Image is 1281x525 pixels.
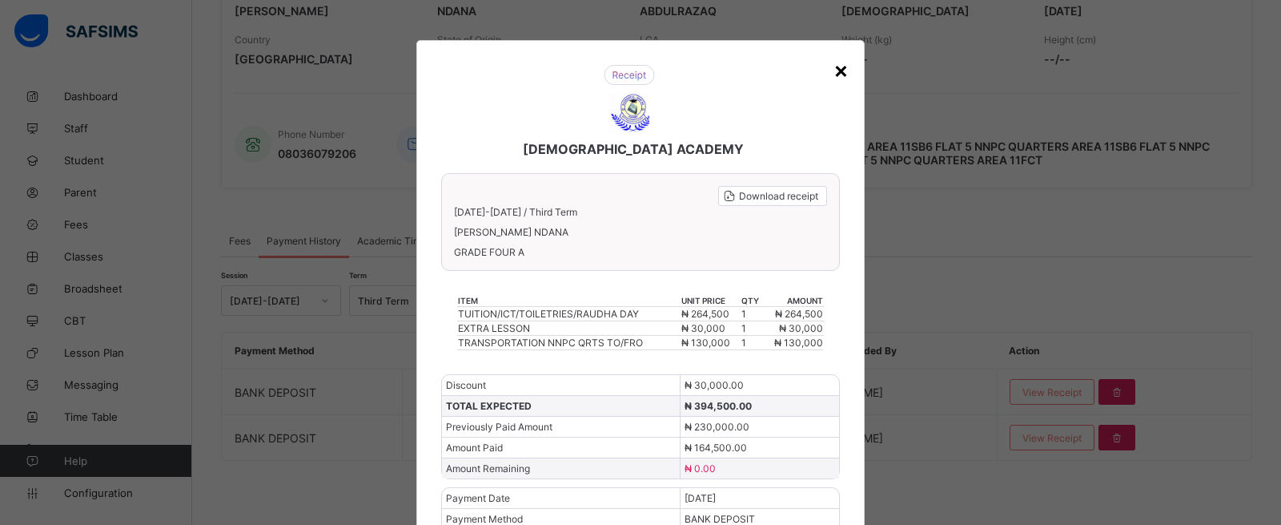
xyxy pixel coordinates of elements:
th: unit price [681,295,741,307]
img: receipt.26f346b57495a98c98ef9b0bc63aa4d8.svg [604,65,655,85]
td: 1 [741,321,764,336]
span: Amount Paid [446,442,503,454]
span: BANK DEPOSIT [685,513,755,525]
span: ₦ 30,000.00 [685,379,744,391]
span: ₦ 0.00 [685,462,716,475]
span: Payment Date [446,492,510,504]
span: ₦ 30,000 [681,322,725,334]
span: ₦ 230,000.00 [685,421,749,433]
span: Payment Method [446,513,523,525]
div: TUITION/ICT/TOILETRIES/RAUDHA DAY [458,308,679,320]
span: ₦ 164,500.00 [685,442,747,454]
span: GRADE FOUR A [454,246,827,258]
span: ₦ 130,000 [681,337,730,349]
span: Previously Paid Amount [446,421,552,433]
th: amount [763,295,823,307]
span: ₦ 264,500 [775,308,823,320]
span: [DEMOGRAPHIC_DATA] ACADEMY [523,141,744,157]
span: ₦ 394,500.00 [685,400,752,412]
span: Discount [446,379,486,391]
span: [DATE] [685,492,716,504]
td: 1 [741,336,764,350]
span: TOTAL EXPECTED [446,400,532,412]
span: ₦ 30,000 [779,322,823,334]
span: [PERSON_NAME] NDANA [454,226,827,238]
td: 1 [741,307,764,321]
div: TRANSPORTATION NNPC QRTS TO/FRO [458,337,679,349]
span: Amount Remaining [446,462,530,475]
span: ₦ 264,500 [681,308,729,320]
div: × [833,56,849,83]
span: ₦ 130,000 [774,337,823,349]
th: item [457,295,680,307]
span: Download receipt [739,190,818,202]
th: qty [741,295,764,307]
span: [DATE]-[DATE] / Third Term [454,206,577,218]
img: RAUDHATUL QUR'AN ACADEMY [609,93,649,133]
div: EXTRA LESSON [458,322,679,334]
